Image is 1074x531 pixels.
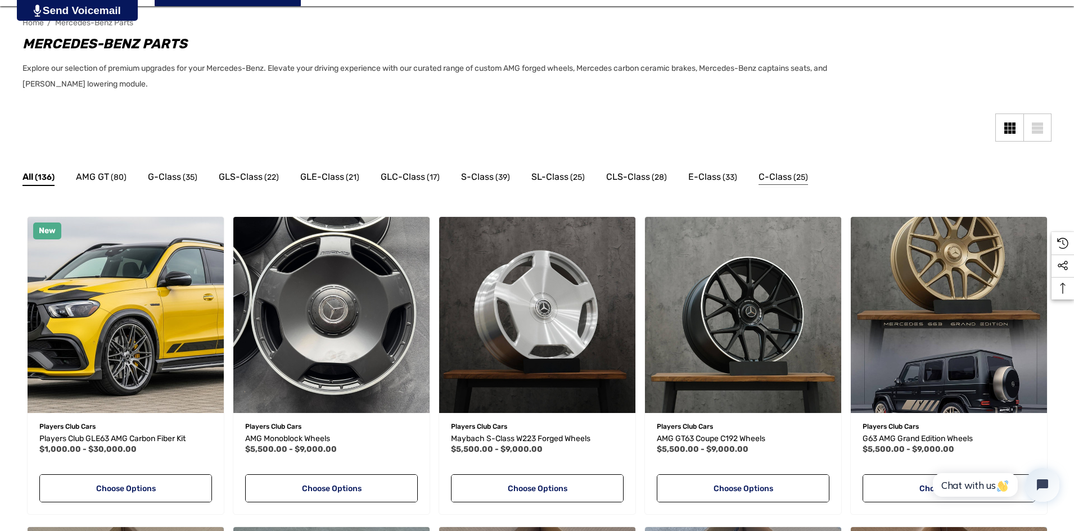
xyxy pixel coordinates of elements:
[28,217,224,413] img: GLE63 AMG Carbon Fiber Body Kit
[851,217,1047,413] a: G63 AMG Grand Edition Wheels,Price range from $5,500.00 to $9,000.00
[22,34,866,54] h1: Mercedes-Benz Parts
[39,432,212,446] a: Players Club GLE63 AMG Carbon Fiber Kit,Price range from $1,000.00 to $30,000.00
[245,444,337,454] span: $5,500.00 - $9,000.00
[461,170,494,184] span: S-Class
[688,170,721,184] span: E-Class
[76,170,109,184] span: AMG GT
[245,419,418,434] p: Players Club Cars
[645,217,841,413] a: AMG GT63 Coupe C192 Wheels,Price range from $5,500.00 to $9,000.00
[219,170,279,188] a: Button Go To Sub Category GLS-Class
[451,434,590,443] span: Maybach S-Class W223 Forged Wheels
[451,432,624,446] a: Maybach S-Class W223 Forged Wheels,Price range from $5,500.00 to $9,000.00
[723,170,737,185] span: (33)
[111,170,127,185] span: (80)
[148,170,197,188] a: Button Go To Sub Category G-Class
[657,419,829,434] p: Players Club Cars
[863,474,1035,502] a: Choose Options
[439,217,635,413] a: Maybach S-Class W223 Forged Wheels,Price range from $5,500.00 to $9,000.00
[1057,260,1068,271] svg: Social Media
[863,444,954,454] span: $5,500.00 - $9,000.00
[652,170,667,185] span: (28)
[22,18,44,28] a: Home
[427,170,440,185] span: (17)
[35,170,55,185] span: (136)
[759,170,792,184] span: C-Class
[1052,283,1074,294] svg: Top
[1023,114,1052,142] a: List View
[22,170,33,184] span: All
[863,432,1035,446] a: G63 AMG Grand Edition Wheels,Price range from $5,500.00 to $9,000.00
[28,217,224,413] a: Players Club GLE63 AMG Carbon Fiber Kit,Price range from $1,000.00 to $30,000.00
[451,444,543,454] span: $5,500.00 - $9,000.00
[1057,238,1068,249] svg: Recently Viewed
[606,170,667,188] a: Button Go To Sub Category CLS-Class
[300,170,359,188] a: Button Go To Sub Category GLE-Class
[22,61,866,92] p: Explore our selection of premium upgrades for your Mercedes-Benz. Elevate your driving experience...
[570,170,585,185] span: (25)
[245,474,418,502] a: Choose Options
[461,170,510,188] a: Button Go To Sub Category S-Class
[148,170,181,184] span: G-Class
[657,474,829,502] a: Choose Options
[22,13,1052,33] nav: Breadcrumb
[233,217,430,413] img: AMG Monoblock Wheels
[39,474,212,502] a: Choose Options
[76,170,127,188] a: Button Go To Sub Category AMG GT
[657,444,748,454] span: $5,500.00 - $9,000.00
[39,419,212,434] p: Players Club Cars
[381,170,425,184] span: GLC-Class
[995,114,1023,142] a: Grid View
[657,432,829,446] a: AMG GT63 Coupe C192 Wheels,Price range from $5,500.00 to $9,000.00
[688,170,737,188] a: Button Go To Sub Category E-Class
[531,170,585,188] a: Button Go To Sub Category SL-Class
[219,170,263,184] span: GLS-Class
[245,432,418,446] a: AMG Monoblock Wheels,Price range from $5,500.00 to $9,000.00
[531,170,568,184] span: SL-Class
[451,474,624,502] a: Choose Options
[606,170,650,184] span: CLS-Class
[34,4,41,17] img: PjwhLS0gR2VuZXJhdG9yOiBHcmF2aXQuaW8gLS0+PHN2ZyB4bWxucz0iaHR0cDovL3d3dy53My5vcmcvMjAwMC9zdmciIHhtb...
[39,226,56,235] span: New
[39,434,186,443] span: Players Club GLE63 AMG Carbon Fiber Kit
[451,419,624,434] p: Players Club Cars
[863,434,973,443] span: G63 AMG Grand Edition Wheels
[300,170,344,184] span: GLE-Class
[495,170,510,185] span: (39)
[233,217,430,413] a: AMG Monoblock Wheels,Price range from $5,500.00 to $9,000.00
[657,434,765,443] span: AMG GT63 Coupe C192 Wheels
[55,18,133,28] a: Mercedes-Benz Parts
[920,459,1069,511] iframe: Tidio Chat
[39,444,137,454] span: $1,000.00 - $30,000.00
[264,170,279,185] span: (22)
[183,170,197,185] span: (35)
[759,170,808,188] a: Button Go To Sub Category C-Class
[851,217,1047,413] img: G63 AMG Grand Edition Wheels
[793,170,808,185] span: (25)
[245,434,330,443] span: AMG Monoblock Wheels
[645,217,841,413] img: AMG GT63 Coupe C192 Wheels
[346,170,359,185] span: (21)
[863,419,1035,434] p: Players Club Cars
[439,217,635,413] img: Maybach S-Class W223 Forged Wheels
[381,170,440,188] a: Button Go To Sub Category GLC-Class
